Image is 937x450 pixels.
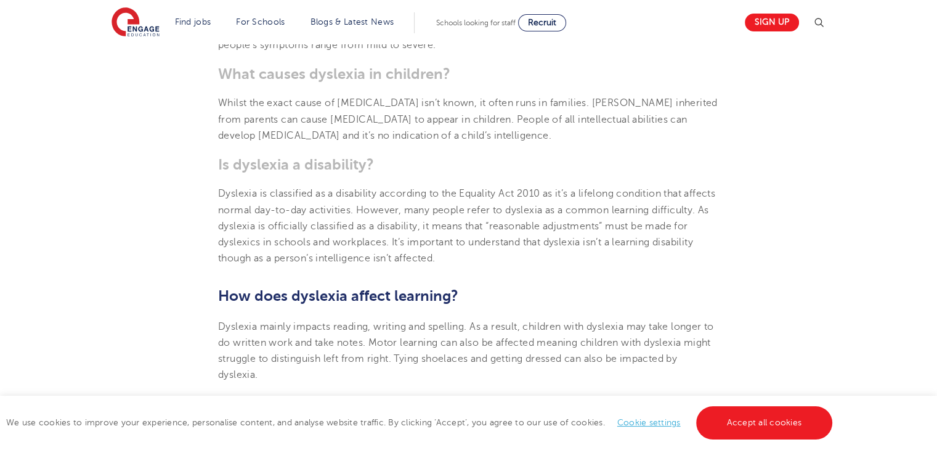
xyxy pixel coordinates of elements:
[617,418,681,427] a: Cookie settings
[518,14,566,31] a: Recruit
[218,188,715,264] span: Dyslexia is classified as a disability according to the Equality Act 2010 as it’s a lifelong cond...
[112,7,160,38] img: Engage Education
[218,156,374,173] b: Is dyslexia a disability?
[236,17,285,27] a: For Schools
[696,406,833,440] a: Accept all cookies
[436,18,516,27] span: Schools looking for staff
[218,321,714,381] span: Dyslexia mainly impacts reading, writing and spelling. As a result, children with dyslexia may ta...
[6,418,835,427] span: We use cookies to improve your experience, personalise content, and analyse website traffic. By c...
[218,287,458,305] b: How does dyslexia affect learning?
[745,14,799,31] a: Sign up
[175,17,211,27] a: Find jobs
[218,97,718,141] span: Whilst the exact cause of [MEDICAL_DATA] isn’t known, it often runs in families. [PERSON_NAME] in...
[218,65,450,83] b: What causes dyslexia in children?
[310,17,394,27] a: Blogs & Latest News
[528,18,556,27] span: Recruit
